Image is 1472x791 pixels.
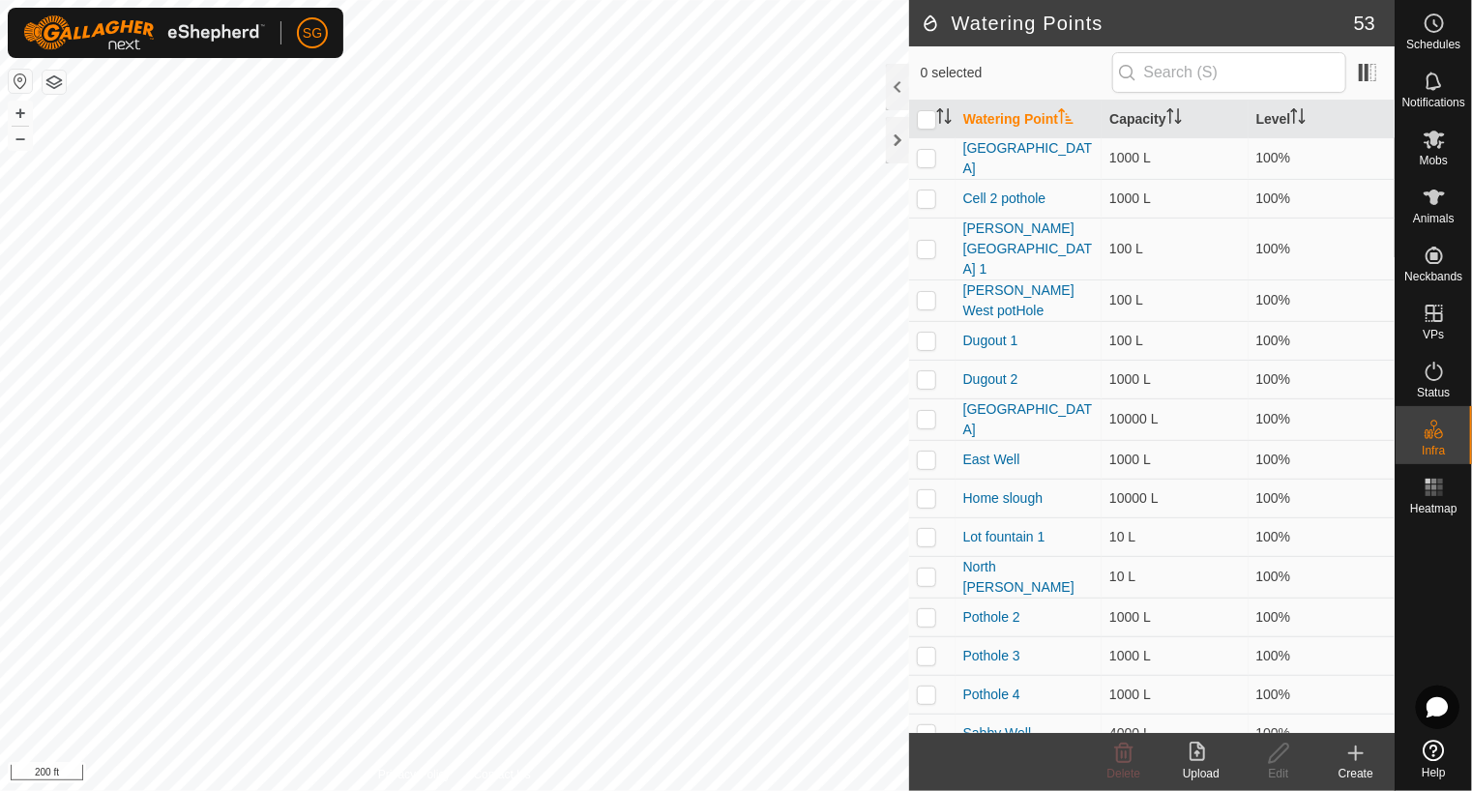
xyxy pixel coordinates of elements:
span: Schedules [1406,39,1460,50]
th: Level [1249,101,1395,138]
a: Dugout 1 [963,333,1018,348]
td: 1000 L [1102,675,1248,714]
span: VPs [1423,329,1444,340]
div: 100% [1256,239,1387,259]
div: 100% [1256,369,1387,390]
td: 10 L [1102,556,1248,598]
div: 100% [1256,290,1387,310]
div: Edit [1240,765,1317,782]
span: 0 selected [921,63,1112,83]
td: 100 L [1102,279,1248,321]
div: 100% [1256,148,1387,168]
a: Dugout 2 [963,371,1018,387]
a: Home slough [963,490,1044,506]
button: Reset Map [9,70,32,93]
img: Gallagher Logo [23,15,265,50]
a: Lot fountain 1 [963,529,1045,544]
td: 10000 L [1102,398,1248,440]
span: Status [1417,387,1450,398]
td: 1000 L [1102,598,1248,636]
button: + [9,102,32,125]
a: North [PERSON_NAME] [963,559,1075,595]
a: [PERSON_NAME][GEOGRAPHIC_DATA] 1 [963,220,1093,277]
td: 10 L [1102,517,1248,556]
a: Pothole 4 [963,687,1020,702]
a: Sabby Well [963,725,1032,741]
a: Contact Us [474,766,531,783]
td: 1000 L [1102,137,1248,179]
td: 1000 L [1102,440,1248,479]
span: Animals [1413,213,1455,224]
td: 1000 L [1102,360,1248,398]
a: Cell 2 pothole [963,190,1046,206]
td: 4000 L [1102,714,1248,752]
span: Infra [1422,445,1445,456]
div: 100% [1256,527,1387,547]
span: Heatmap [1410,503,1457,514]
td: 1000 L [1102,179,1248,218]
button: – [9,127,32,150]
div: Create [1317,765,1395,782]
span: 53 [1354,9,1375,38]
div: 100% [1256,685,1387,705]
h2: Watering Points [921,12,1354,35]
a: Privacy Policy [378,766,451,783]
div: 100% [1256,646,1387,666]
th: Capacity [1102,101,1248,138]
span: Neckbands [1404,271,1462,282]
td: 10000 L [1102,479,1248,517]
div: 100% [1256,189,1387,209]
div: 100% [1256,607,1387,628]
div: 100% [1256,723,1387,744]
div: Upload [1163,765,1240,782]
button: Map Layers [43,71,66,94]
span: Mobs [1420,155,1448,166]
a: [GEOGRAPHIC_DATA] [963,401,1093,437]
div: 100% [1256,567,1387,587]
span: Help [1422,767,1446,778]
td: 1000 L [1102,636,1248,675]
a: [PERSON_NAME] West potHole [963,282,1075,318]
div: 100% [1256,450,1387,470]
a: East Well [963,452,1020,467]
td: 100 L [1102,321,1248,360]
a: Pothole 2 [963,609,1020,625]
span: SG [303,23,322,44]
input: Search (S) [1112,52,1346,93]
p-sorticon: Activate to sort [1166,111,1182,127]
span: Delete [1107,767,1141,780]
span: Notifications [1402,97,1465,108]
a: Pothole 3 [963,648,1020,663]
div: 100% [1256,331,1387,351]
th: Watering Point [956,101,1102,138]
td: 100 L [1102,218,1248,279]
a: Help [1396,732,1472,786]
div: 100% [1256,488,1387,509]
p-sorticon: Activate to sort [1290,111,1306,127]
p-sorticon: Activate to sort [1058,111,1074,127]
div: 100% [1256,409,1387,429]
p-sorticon: Activate to sort [936,111,952,127]
a: [GEOGRAPHIC_DATA] [963,140,1093,176]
